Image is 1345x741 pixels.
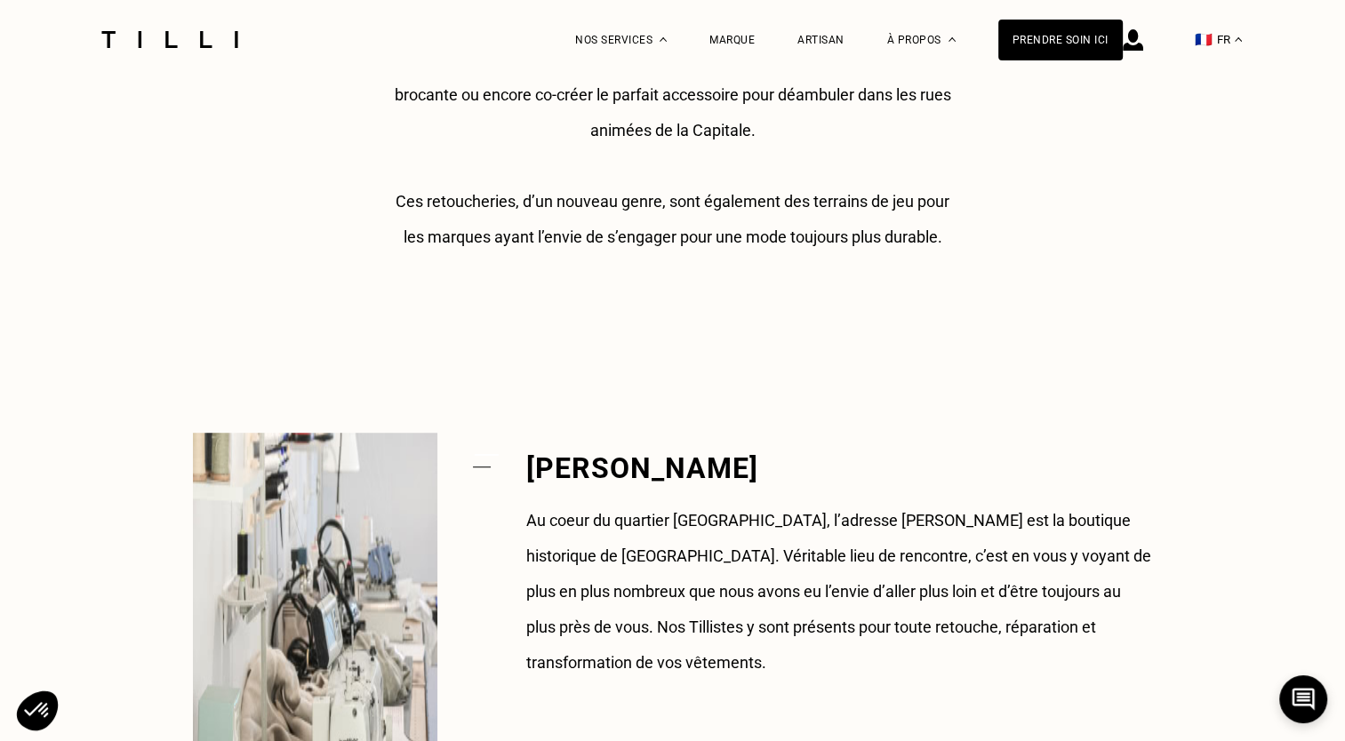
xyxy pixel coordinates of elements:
[526,457,1153,480] h2: [PERSON_NAME]
[1123,29,1143,51] img: icône connexion
[1195,31,1213,48] span: 🇫🇷
[95,31,244,48] img: Logo du service de couturière Tilli
[709,34,755,46] a: Marque
[526,503,1153,681] p: Au coeur du quartier [GEOGRAPHIC_DATA], l’adresse [PERSON_NAME] est la boutique historique de [GE...
[1235,37,1242,42] img: menu déroulant
[949,37,956,42] img: Menu déroulant à propos
[660,37,667,42] img: Menu déroulant
[797,34,845,46] a: Artisan
[998,20,1123,60] a: Prendre soin ici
